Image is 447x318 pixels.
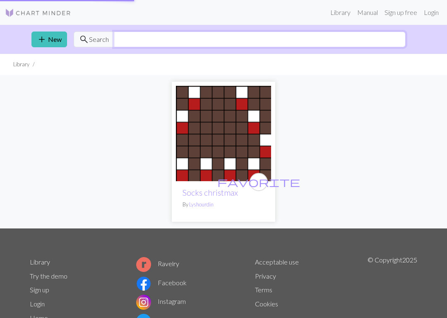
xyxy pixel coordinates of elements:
[37,34,47,45] span: add
[327,4,354,21] a: Library
[136,297,186,305] a: Instagram
[354,4,381,21] a: Manual
[136,295,151,310] img: Instagram logo
[13,61,29,68] li: Library
[136,276,151,291] img: Facebook logo
[30,300,45,308] a: Login
[255,258,299,266] a: Acceptable use
[255,300,278,308] a: Cookies
[183,188,238,197] a: Socks christmax
[381,4,421,21] a: Sign up free
[183,201,264,209] p: By
[255,286,272,294] a: Terms
[136,279,187,286] a: Facebook
[5,8,71,18] img: Logo
[217,174,300,190] i: favourite
[89,34,109,44] span: Search
[136,257,151,272] img: Ravelry logo
[217,175,300,188] span: favorite
[30,286,49,294] a: Sign up
[79,34,89,45] span: search
[31,32,67,47] a: New
[30,272,67,280] a: Try the demo
[250,173,268,191] button: favourite
[30,258,50,266] a: Library
[176,86,271,181] img: Socks christmax
[421,4,442,21] a: Login
[176,129,271,136] a: Socks christmax
[136,260,179,267] a: Ravelry
[189,201,214,208] a: Lyshourdin
[255,272,276,280] a: Privacy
